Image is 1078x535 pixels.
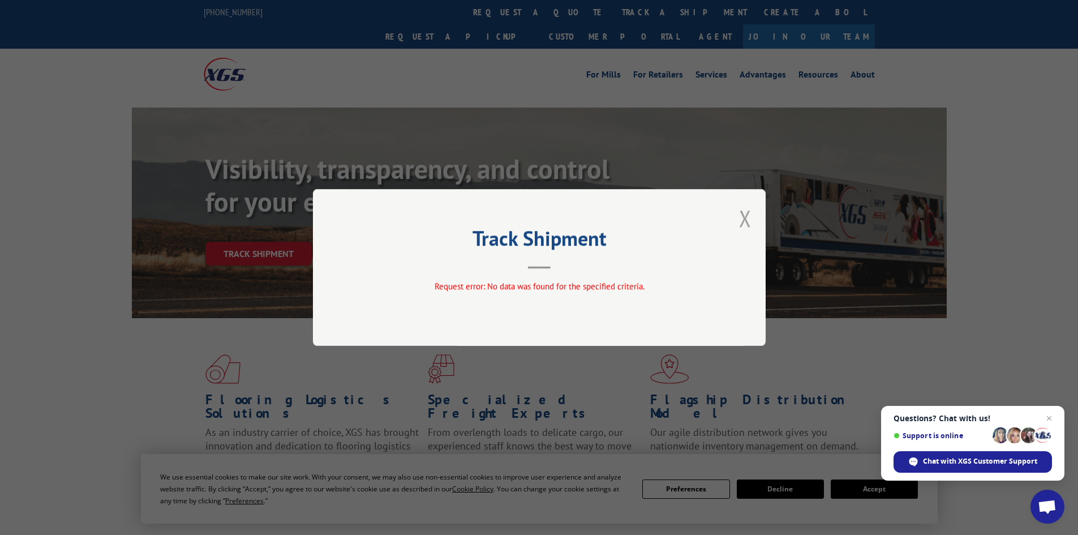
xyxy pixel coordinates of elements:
[434,281,644,292] span: Request error: No data was found for the specified criteria.
[1042,412,1056,425] span: Close chat
[923,456,1037,466] span: Chat with XGS Customer Support
[739,203,751,233] button: Close modal
[894,414,1052,423] span: Questions? Chat with us!
[370,230,709,252] h2: Track Shipment
[894,431,989,440] span: Support is online
[894,451,1052,473] div: Chat with XGS Customer Support
[1030,490,1064,524] div: Open chat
